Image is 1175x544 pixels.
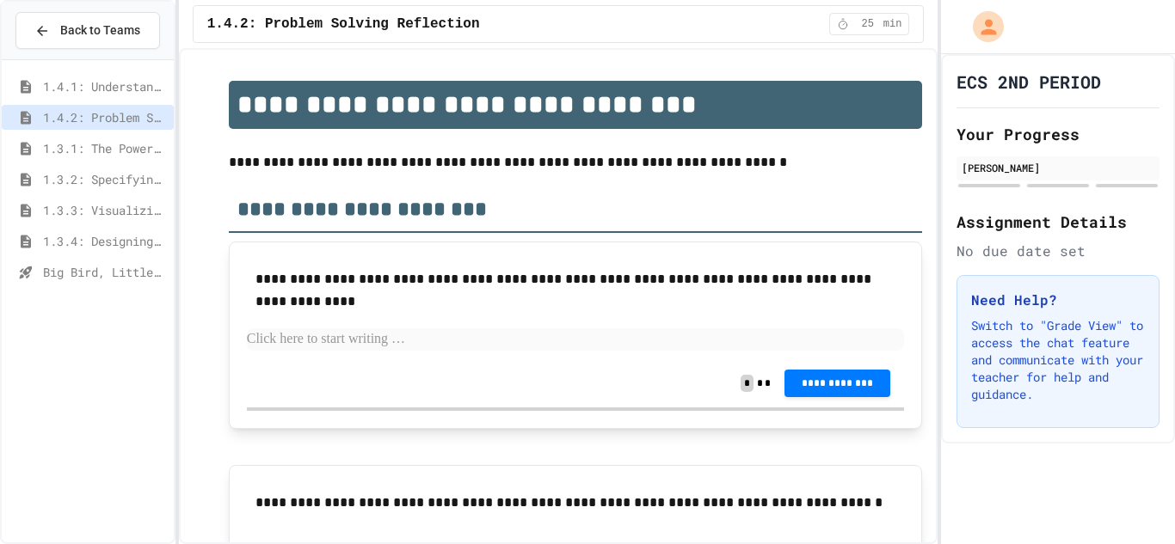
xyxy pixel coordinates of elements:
h2: Your Progress [957,122,1160,146]
span: Big Bird, Little Fish [43,263,167,281]
span: 1.4.2: Problem Solving Reflection [43,108,167,126]
button: Back to Teams [15,12,160,49]
div: [PERSON_NAME] [962,160,1154,175]
span: 1.3.3: Visualizing Logic with Flowcharts [43,201,167,219]
p: Switch to "Grade View" to access the chat feature and communicate with your teacher for help and ... [971,317,1145,403]
span: min [883,17,902,31]
span: 1.3.1: The Power of Algorithms [43,139,167,157]
span: 25 [854,17,882,31]
h3: Need Help? [971,290,1145,310]
span: Back to Teams [60,21,140,40]
h1: ECS 2ND PERIOD [957,70,1101,94]
span: 1.3.4: Designing Flowcharts [43,232,167,250]
div: No due date set [957,241,1160,261]
span: 1.4.2: Problem Solving Reflection [207,14,480,34]
span: 1.3.2: Specifying Ideas with Pseudocode [43,170,167,188]
h2: Assignment Details [957,210,1160,234]
span: 1.4.1: Understanding Games with Flowcharts [43,77,167,95]
div: My Account [955,7,1008,46]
